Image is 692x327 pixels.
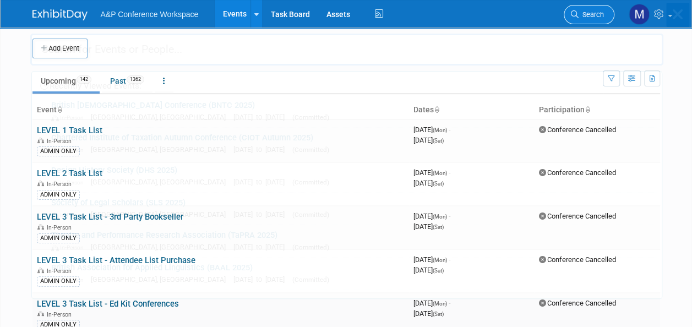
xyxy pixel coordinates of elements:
span: (Committed) [292,276,329,284]
span: (Committed) [292,243,329,251]
a: Chartered Institute of Taxation Autumn Conference (CIOT Autumn 2025) In-Person [GEOGRAPHIC_DATA],... [46,128,656,160]
span: In-Person [51,211,89,219]
span: [DATE] to [DATE] [233,178,290,186]
a: British Association for Applied Linguistics (BAAL 2025) In-Person [GEOGRAPHIC_DATA], [GEOGRAPHIC_... [46,258,656,290]
span: (Committed) [292,113,329,121]
span: [GEOGRAPHIC_DATA], [GEOGRAPHIC_DATA] [91,210,231,219]
span: (Committed) [292,178,329,186]
span: [DATE] to [DATE] [233,243,290,251]
span: In-Person [51,179,89,186]
span: In-Person [51,114,89,121]
span: [DATE] to [DATE] [233,275,290,284]
span: [GEOGRAPHIC_DATA], [GEOGRAPHIC_DATA] [91,243,231,251]
span: [DATE] to [DATE] [233,145,290,154]
span: [GEOGRAPHIC_DATA], [GEOGRAPHIC_DATA] [91,113,231,121]
span: In-Person [51,244,89,251]
span: (Committed) [292,211,329,219]
div: Recently Viewed Events: [37,72,656,95]
span: [GEOGRAPHIC_DATA], [GEOGRAPHIC_DATA] [91,178,231,186]
span: (Committed) [292,146,329,154]
input: Search for Events or People... [30,34,663,66]
a: British [DEMOGRAPHIC_DATA] Conference (BNTC 2025) In-Person [GEOGRAPHIC_DATA], [GEOGRAPHIC_DATA] ... [46,95,656,127]
a: Design History Society (DHS 2025) In-Person [GEOGRAPHIC_DATA], [GEOGRAPHIC_DATA] [DATE] to [DATE]... [46,160,656,192]
span: In-Person [51,276,89,284]
span: [GEOGRAPHIC_DATA], [GEOGRAPHIC_DATA] [91,145,231,154]
a: Society of Legal Scholars (SLS 2025) In-Person [GEOGRAPHIC_DATA], [GEOGRAPHIC_DATA] [DATE] to [DA... [46,193,656,225]
span: [GEOGRAPHIC_DATA], [GEOGRAPHIC_DATA] [91,275,231,284]
span: In-Person [51,146,89,154]
span: [DATE] to [DATE] [233,210,290,219]
a: Theatre and Performance Research Association (TaPRA 2025) In-Person [GEOGRAPHIC_DATA], [GEOGRAPHI... [46,225,656,257]
span: [DATE] to [DATE] [233,113,290,121]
